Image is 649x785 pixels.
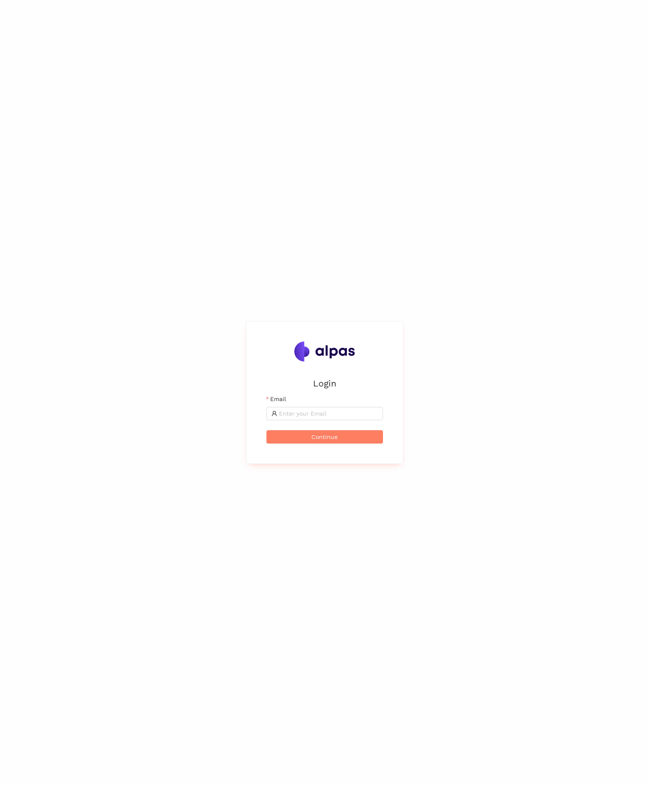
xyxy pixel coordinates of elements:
[266,430,383,444] button: Continue
[311,432,338,441] span: Continue
[294,341,355,361] img: Alpas.ai Logo
[266,376,383,390] h2: Login
[271,411,277,416] span: user
[266,394,286,404] label: Email
[279,409,378,418] input: Email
